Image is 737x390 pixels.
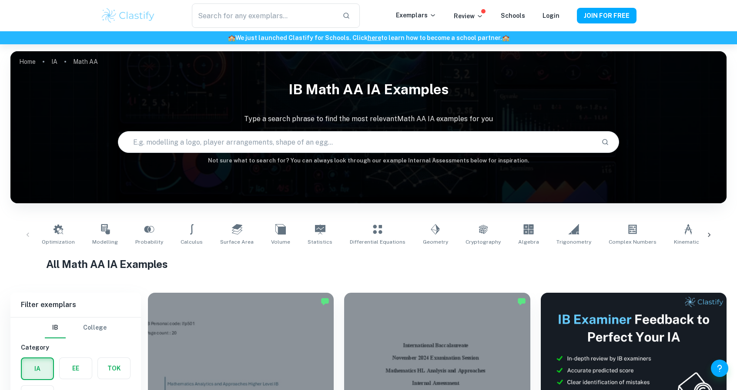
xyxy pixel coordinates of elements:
h6: We just launched Clastify for Schools. Click to learn how to become a school partner. [2,33,735,43]
span: 🏫 [502,34,509,41]
span: Probability [135,238,163,246]
span: Differential Equations [350,238,405,246]
span: Geometry [423,238,448,246]
span: Calculus [181,238,203,246]
span: Complex Numbers [609,238,657,246]
input: E.g. modelling a logo, player arrangements, shape of an egg... [118,130,594,154]
a: Schools [501,12,525,19]
img: Marked [321,297,329,306]
span: Algebra [518,238,539,246]
button: TOK [98,358,130,379]
span: 🏫 [228,34,235,41]
h6: Category [21,343,131,352]
h1: IB Math AA IA examples [10,76,727,103]
button: Help and Feedback [711,360,728,377]
button: IA [22,358,53,379]
input: Search for any exemplars... [192,3,335,28]
img: Marked [517,297,526,306]
p: Exemplars [396,10,436,20]
h6: Filter exemplars [10,293,141,317]
span: Kinematics [674,238,702,246]
button: IB [45,317,66,338]
a: IA [51,56,57,68]
button: EE [60,358,92,379]
p: Type a search phrase to find the most relevant Math AA IA examples for you [10,114,727,124]
a: Home [19,56,36,68]
a: Login [543,12,559,19]
img: Clastify logo [100,7,156,24]
span: Trigonometry [556,238,591,246]
h1: All Math AA IA Examples [46,256,690,272]
p: Review [454,11,483,21]
span: Cryptography [466,238,501,246]
button: College [83,317,107,338]
div: Filter type choice [45,317,107,338]
span: Modelling [92,238,118,246]
button: Search [598,135,613,149]
span: Statistics [308,238,332,246]
h6: Not sure what to search for? You can always look through our example Internal Assessments below f... [10,156,727,165]
span: Volume [271,238,290,246]
span: Optimization [42,238,75,246]
p: Math AA [73,57,98,66]
a: here [368,34,381,41]
button: JOIN FOR FREE [577,8,636,23]
span: Surface Area [220,238,254,246]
